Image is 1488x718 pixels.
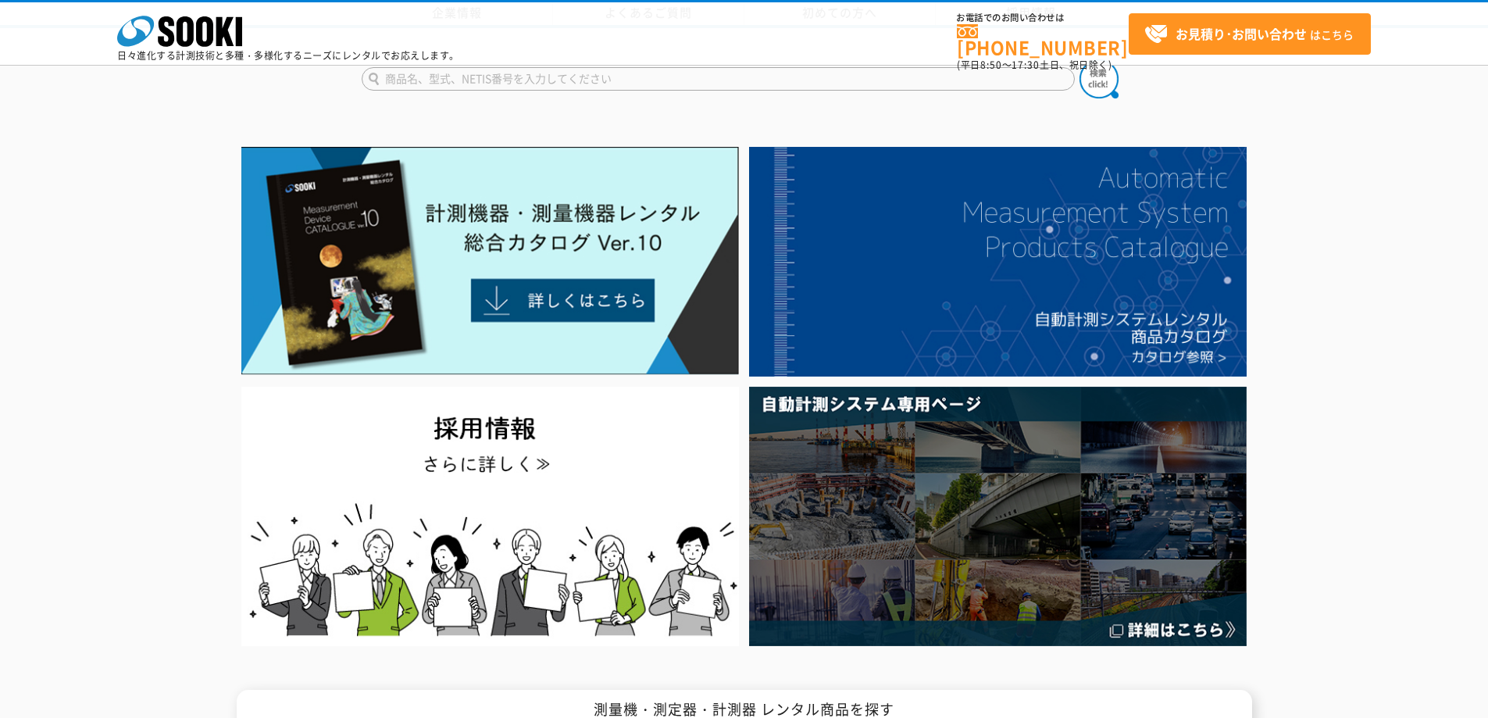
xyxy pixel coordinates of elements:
span: 17:30 [1012,58,1040,72]
span: (平日 ～ 土日、祝日除く) [957,58,1112,72]
p: 日々進化する計測技術と多種・多様化するニーズにレンタルでお応えします。 [117,51,459,60]
a: お見積り･お問い合わせはこちら [1129,13,1371,55]
img: SOOKI recruit [241,387,739,645]
span: 8:50 [980,58,1002,72]
a: [PHONE_NUMBER] [957,24,1129,56]
img: Catalog Ver10 [241,147,739,375]
img: btn_search.png [1079,59,1119,98]
span: はこちら [1144,23,1354,46]
span: お電話でのお問い合わせは [957,13,1129,23]
img: 自動計測システム専用ページ [749,387,1247,645]
img: 自動計測システムカタログ [749,147,1247,377]
strong: お見積り･お問い合わせ [1176,24,1307,43]
input: 商品名、型式、NETIS番号を入力してください [362,67,1075,91]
